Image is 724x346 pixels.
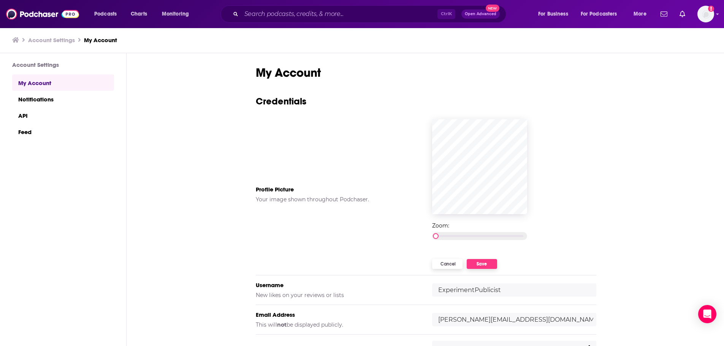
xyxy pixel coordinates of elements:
img: Podchaser - Follow, Share and Rate Podcasts [6,7,79,21]
span: For Business [538,9,568,19]
h5: New likes on your reviews or lists [256,292,420,299]
span: Podcasts [94,9,117,19]
button: open menu [576,8,628,20]
span: Charts [131,9,147,19]
a: My Account [12,74,114,91]
button: open menu [628,8,656,20]
h5: Email Address [256,311,420,318]
button: open menu [533,8,578,20]
h5: Username [256,281,420,289]
a: Show notifications dropdown [676,8,688,21]
a: API [12,107,114,123]
span: More [634,9,646,19]
h5: Your image shown throughout Podchaser. [256,196,420,203]
span: For Podcasters [581,9,617,19]
button: Cancel [432,259,463,269]
span: New [486,5,499,12]
input: Search podcasts, credits, & more... [241,8,437,20]
a: Show notifications dropdown [657,8,670,21]
h5: This will be displayed publicly. [256,321,420,328]
a: Feed [12,123,114,140]
span: Ctrl K [437,9,455,19]
input: username [432,283,596,297]
div: Open Intercom Messenger [698,305,716,323]
input: email [432,313,596,326]
h1: My Account [256,65,596,80]
span: Monitoring [162,9,189,19]
button: open menu [157,8,199,20]
h5: Profile Picture [256,186,420,193]
svg: Add a profile image [708,6,714,12]
button: Save [467,259,497,269]
a: Notifications [12,91,114,107]
span: Open Advanced [465,12,496,16]
img: User Profile [697,6,714,22]
h3: Credentials [256,95,596,107]
a: Charts [126,8,152,20]
b: not [277,321,287,328]
h3: Account Settings [12,61,114,68]
div: Search podcasts, credits, & more... [228,5,513,23]
button: open menu [89,8,127,20]
a: My Account [84,36,117,44]
span: Zoom: [432,222,449,229]
a: Account Settings [28,36,75,44]
span: Logged in as ExperimentPublicist [697,6,714,22]
button: Open AdvancedNew [461,9,500,19]
button: Show profile menu [697,6,714,22]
